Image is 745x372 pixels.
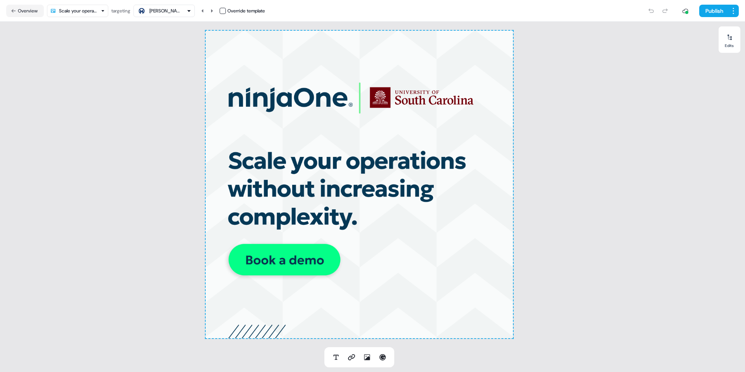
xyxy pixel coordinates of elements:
[111,7,130,15] div: targeting
[133,5,195,17] button: [PERSON_NAME][GEOGRAPHIC_DATA][MEDICAL_DATA]
[6,5,44,17] button: Overview
[149,7,180,15] div: [PERSON_NAME][GEOGRAPHIC_DATA][MEDICAL_DATA]
[59,7,98,15] div: Scale your operations
[699,5,728,17] button: Publish
[349,80,494,115] img: Image
[227,7,265,15] div: Override template
[719,31,740,48] button: Edits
